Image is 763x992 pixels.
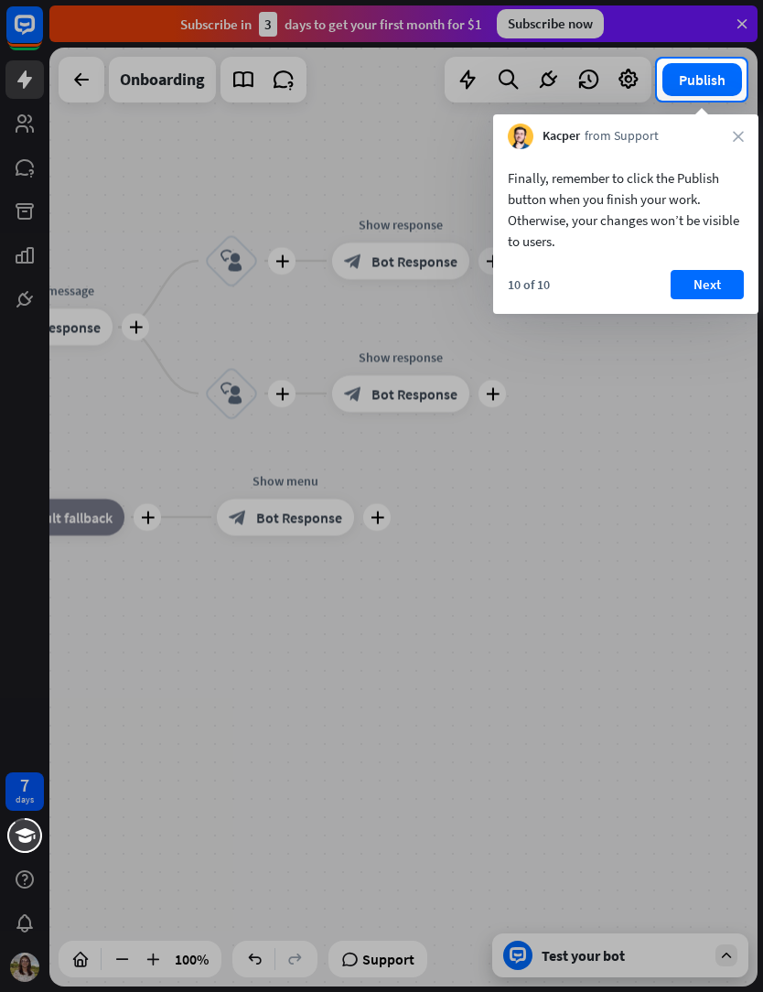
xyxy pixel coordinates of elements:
[585,127,659,146] span: from Support
[671,270,744,299] button: Next
[508,276,550,293] div: 10 of 10
[543,127,580,146] span: Kacper
[662,63,742,96] button: Publish
[15,7,70,62] button: Open LiveChat chat widget
[508,167,744,252] div: Finally, remember to click the Publish button when you finish your work. Otherwise, your changes ...
[733,131,744,142] i: close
